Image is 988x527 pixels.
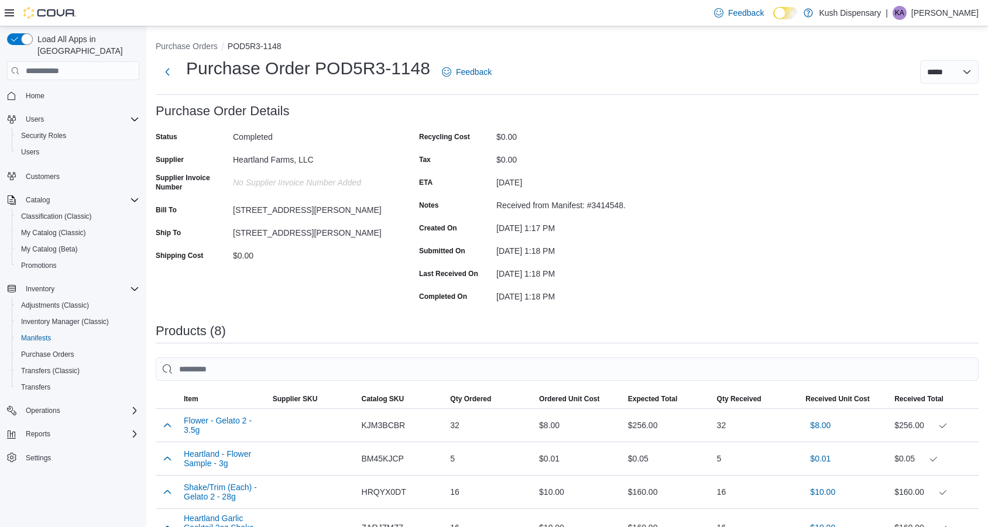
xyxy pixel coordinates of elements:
[819,6,881,20] p: Kush Dispensary
[156,205,177,215] label: Bill To
[810,453,831,464] span: $0.01
[894,485,974,499] div: $160.00
[2,167,144,184] button: Customers
[894,394,944,404] span: Received Total
[21,404,65,418] button: Operations
[16,145,139,159] span: Users
[21,244,78,254] span: My Catalog (Beta)
[728,7,764,19] span: Feedback
[16,315,114,329] a: Inventory Manager (Classic)
[21,193,54,207] button: Catalog
[184,449,263,468] button: Heartland - Flower Sample - 3g
[268,390,357,408] button: Supplier SKU
[496,264,653,278] div: [DATE] 1:18 PM
[156,228,181,237] label: Ship To
[233,150,390,164] div: Heartland Farms, LLC
[12,297,144,314] button: Adjustments (Classic)
[12,128,144,144] button: Security Roles
[437,60,496,84] a: Feedback
[156,324,226,338] h3: Products (8)
[12,257,144,274] button: Promotions
[2,426,144,442] button: Reports
[156,40,979,54] nav: An example of EuiBreadcrumbs
[21,168,139,183] span: Customers
[12,208,144,225] button: Classification (Classic)
[184,483,263,501] button: Shake/Trim (Each) - Gelato 2 - 28g
[496,128,653,142] div: $0.00
[16,298,139,312] span: Adjustments (Classic)
[419,269,478,278] label: Last Received On
[16,315,139,329] span: Inventory Manager (Classic)
[21,366,80,376] span: Transfers (Classic)
[2,402,144,419] button: Operations
[16,347,139,361] span: Purchase Orders
[21,404,139,418] span: Operations
[21,147,39,157] span: Users
[26,172,60,181] span: Customers
[16,331,56,345] a: Manifests
[156,155,184,164] label: Supplier
[21,427,139,441] span: Reports
[21,88,139,103] span: Home
[456,66,492,78] span: Feedback
[16,209,139,223] span: Classification (Classic)
[16,347,79,361] a: Purchase Orders
[362,418,406,432] span: KJM3BCBR
[12,314,144,330] button: Inventory Manager (Classic)
[16,145,44,159] a: Users
[12,346,144,363] button: Purchase Orders
[534,390,623,408] button: Ordered Unit Cost
[419,132,470,142] label: Recycling Cost
[16,259,139,273] span: Promotions
[895,6,904,20] span: KA
[805,447,835,470] button: $0.01
[496,196,653,210] div: Received from Manifest: #3414548.
[21,89,49,103] a: Home
[623,447,712,470] div: $0.05
[21,228,86,237] span: My Catalog (Classic)
[773,7,798,19] input: Dark Mode
[496,219,653,233] div: [DATE] 1:17 PM
[16,242,83,256] a: My Catalog (Beta)
[26,406,60,415] span: Operations
[16,364,84,378] a: Transfers (Classic)
[623,390,712,408] button: Expected Total
[21,170,64,184] a: Customers
[21,112,49,126] button: Users
[362,485,406,499] span: HRQYX0DT
[362,394,404,404] span: Catalog SKU
[911,6,979,20] p: [PERSON_NAME]
[26,284,54,294] span: Inventory
[21,131,66,140] span: Security Roles
[894,418,974,432] div: $256.00
[21,282,59,296] button: Inventory
[156,173,228,192] label: Supplier Invoice Number
[273,394,318,404] span: Supplier SKU
[801,390,890,408] button: Received Unit Cost
[496,287,653,301] div: [DATE] 1:18 PM
[23,7,76,19] img: Cova
[709,1,769,25] a: Feedback
[16,129,139,143] span: Security Roles
[12,225,144,241] button: My Catalog (Classic)
[233,201,390,215] div: [STREET_ADDRESS][PERSON_NAME]
[810,419,831,431] span: $8.00
[21,193,139,207] span: Catalog
[805,480,840,504] button: $10.00
[16,331,139,345] span: Manifests
[2,192,144,208] button: Catalog
[26,453,51,463] span: Settings
[496,150,653,164] div: $0.00
[445,447,534,470] div: 5
[805,394,869,404] span: Received Unit Cost
[2,449,144,466] button: Settings
[805,414,835,437] button: $8.00
[445,480,534,504] div: 16
[179,390,268,408] button: Item
[21,383,50,392] span: Transfers
[21,317,109,326] span: Inventory Manager (Classic)
[16,380,55,394] a: Transfers
[419,292,467,301] label: Completed On
[21,450,139,465] span: Settings
[534,447,623,470] div: $0.01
